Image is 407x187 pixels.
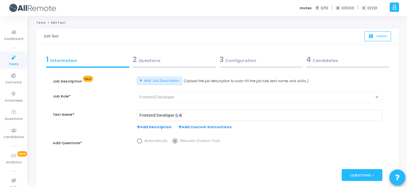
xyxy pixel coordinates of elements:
label: Add Questions* [53,140,82,146]
div: Questions [133,54,216,65]
span: 0/1000 [341,5,354,11]
span: Manually (Custom Test) [178,138,220,144]
div: Information [46,54,129,65]
span: (Upload the job description to auto-fill the job role, test name, and skills.) [184,78,308,84]
span: C [336,6,340,11]
button: Add Job Description [137,77,182,85]
span: 2 [133,55,137,65]
a: 3Configuration [218,52,304,70]
span: T [315,6,319,11]
span: Add Custom Instructions [179,124,232,130]
span: 4 [306,55,311,65]
label: Invites: [300,5,313,11]
span: Analytics [6,160,22,165]
span: Contests [5,80,22,85]
span: 0/10 [321,5,328,11]
span: New [83,76,93,82]
a: 4Candidates [304,52,391,70]
span: Add Description [137,124,172,130]
button: saveUpdate [364,31,391,41]
a: Tests [36,21,46,25]
nav: breadcrumb [36,21,399,25]
img: logo [8,2,56,14]
label: Job Role* [53,94,71,99]
div: Candidates [306,54,389,65]
label: Test Name* [53,112,75,117]
span: Automatically [142,138,167,144]
span: 1 [46,55,49,65]
div: Configuration [219,54,303,65]
span: I [362,6,366,11]
span: Frontend Developer [140,95,174,99]
i: save [368,34,375,39]
a: 2Questions [131,52,218,70]
span: Update [376,34,387,38]
span: | [331,4,332,11]
span: Tests [9,62,19,67]
span: Candidates [4,135,24,140]
span: Add Job Description [144,78,180,84]
span: Edit Test [51,21,65,25]
span: Questions [4,116,23,122]
div: Questions > [342,169,382,181]
span: Interviews [5,98,23,104]
span: 0/201 [367,5,377,11]
span: Dashboard [4,36,23,42]
span: 3 [219,55,224,65]
div: Edit Test [44,28,59,44]
a: 1Information [44,52,131,70]
span: New [17,151,27,157]
label: Job Description [53,78,93,84]
span: | [357,4,358,11]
